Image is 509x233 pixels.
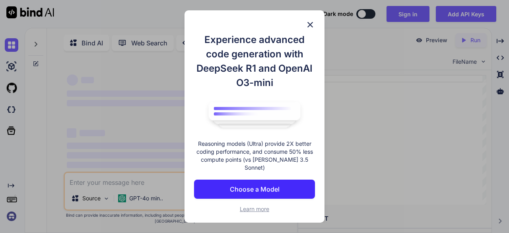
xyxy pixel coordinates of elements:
[305,20,315,29] img: close
[194,140,315,172] p: Reasoning models (Ultra) provide 2X better coding performance, and consume 50% less compute point...
[203,98,306,132] img: bind logo
[194,33,315,90] h1: Experience advanced code generation with DeepSeek R1 and OpenAI O3-mini
[240,206,269,212] span: Learn more
[230,184,280,194] p: Choose a Model
[194,180,315,199] button: Choose a Model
